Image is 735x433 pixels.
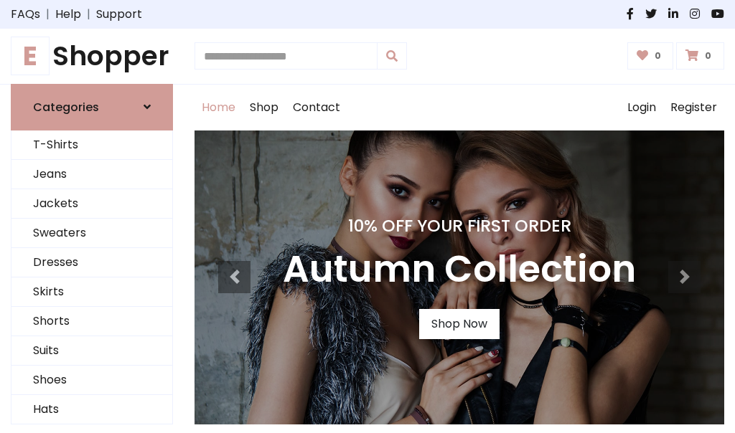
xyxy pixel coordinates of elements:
[620,85,663,130] a: Login
[11,189,172,219] a: Jackets
[11,37,50,75] span: E
[11,248,172,277] a: Dresses
[11,366,172,395] a: Shoes
[11,6,40,23] a: FAQs
[81,6,96,23] span: |
[11,395,172,424] a: Hats
[11,336,172,366] a: Suits
[419,309,500,339] a: Shop Now
[96,6,142,23] a: Support
[195,85,243,130] a: Home
[627,42,674,70] a: 0
[663,85,724,130] a: Register
[11,277,172,307] a: Skirts
[11,40,173,72] h1: Shopper
[11,40,173,72] a: EShopper
[11,160,172,189] a: Jeans
[11,307,172,336] a: Shorts
[283,216,636,236] h4: 10% Off Your First Order
[55,6,81,23] a: Help
[11,84,173,130] a: Categories
[243,85,286,130] a: Shop
[11,130,172,160] a: T-Shirts
[676,42,724,70] a: 0
[701,49,715,62] span: 0
[33,100,99,114] h6: Categories
[651,49,665,62] span: 0
[286,85,347,130] a: Contact
[11,219,172,248] a: Sweaters
[283,247,636,292] h3: Autumn Collection
[40,6,55,23] span: |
